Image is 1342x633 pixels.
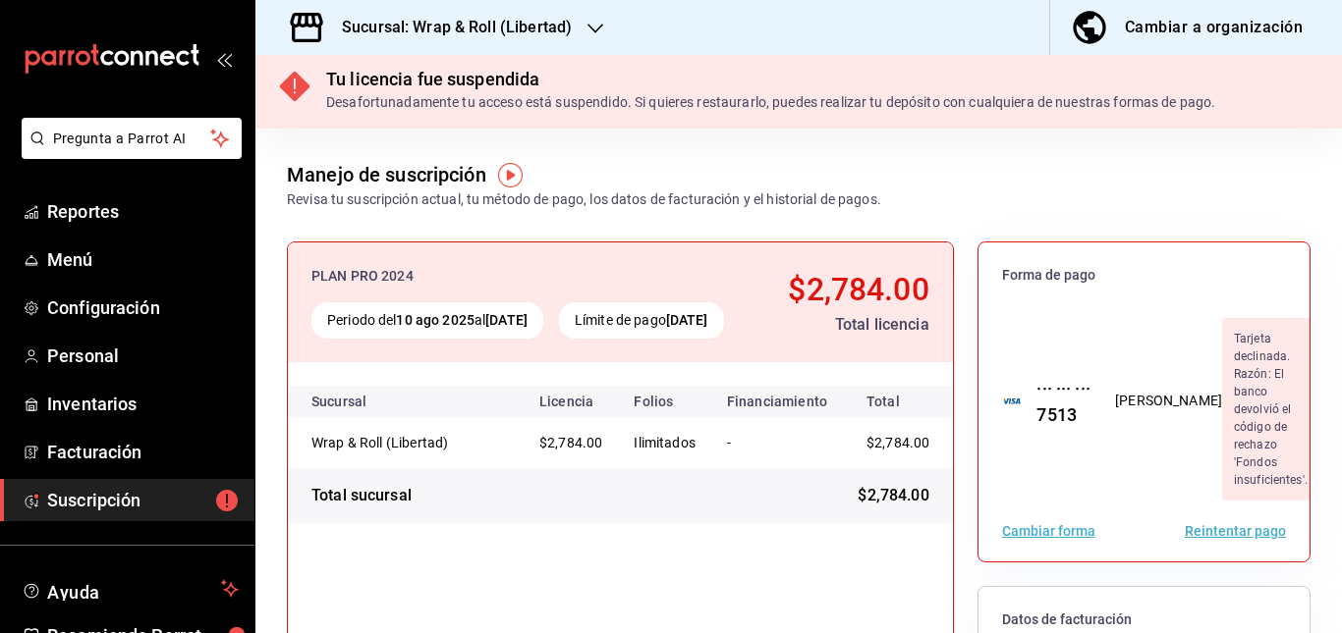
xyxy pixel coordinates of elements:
span: Menú [47,246,239,273]
span: $2,784.00 [867,435,929,450]
div: Periodo del al [311,302,543,339]
button: Pregunta a Parrot AI [22,118,242,159]
span: Inventarios [47,391,239,417]
span: Forma de pago [1002,266,1286,285]
div: Wrap & Roll (Libertad) [311,433,508,452]
span: $2,784.00 [788,271,928,308]
strong: [DATE] [485,312,528,328]
th: Folios [618,386,711,417]
span: $2,784.00 [858,484,928,507]
td: Ilimitados [618,417,711,468]
td: - [711,417,843,468]
span: Pregunta a Parrot AI [53,129,211,149]
span: Ayuda [47,577,213,601]
strong: [DATE] [666,312,708,328]
span: $2,784.00 [539,435,602,450]
span: Datos de facturación [1002,610,1286,629]
div: Manejo de suscripción [287,160,486,189]
h3: Sucursal: Wrap & Roll (Libertad) [326,16,572,39]
div: Tarjeta declinada. Razón: El banco devolvió el código de rechazo 'Fondos insuficientes'. [1222,318,1319,501]
button: Cambiar forma [1002,524,1095,538]
div: Revisa tu suscripción actual, tu método de pago, los datos de facturación y el historial de pagos. [287,189,881,210]
div: PLAN PRO 2024 [311,266,749,287]
th: Financiamiento [711,386,843,417]
div: Total sucursal [311,484,412,507]
button: open_drawer_menu [216,51,232,67]
div: [PERSON_NAME] [1115,391,1222,411]
div: Límite de pago [559,302,724,339]
strong: 10 ago 2025 [396,312,474,328]
img: Tooltip marker [498,163,523,187]
span: Reportes [47,198,239,225]
a: Pregunta a Parrot AI [14,142,242,163]
div: Tu licencia fue suspendida [326,66,1215,92]
span: Personal [47,343,239,369]
span: Configuración [47,294,239,321]
div: ··· ··· ··· 7513 [1021,375,1091,428]
span: Suscripción [47,487,239,513]
th: Total [843,386,961,417]
div: Desafortunadamente tu acceso está suspendido. Si quieres restaurarlo, puedes realizar tu depósito... [326,92,1215,113]
span: Facturación [47,439,239,465]
button: Reintentar pago [1185,524,1286,538]
div: Sucursal [311,394,419,409]
div: Total licencia [764,313,929,337]
th: Licencia [524,386,618,417]
div: Cambiar a organización [1125,14,1303,41]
